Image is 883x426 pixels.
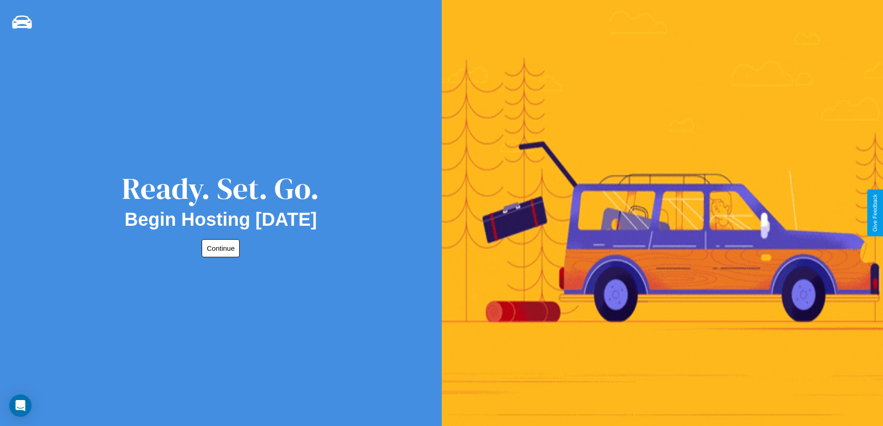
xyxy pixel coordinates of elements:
div: Open Intercom Messenger [9,394,32,417]
div: Give Feedback [872,194,878,232]
div: Ready. Set. Go. [122,168,319,209]
button: Continue [202,239,240,257]
h2: Begin Hosting [DATE] [125,209,317,230]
